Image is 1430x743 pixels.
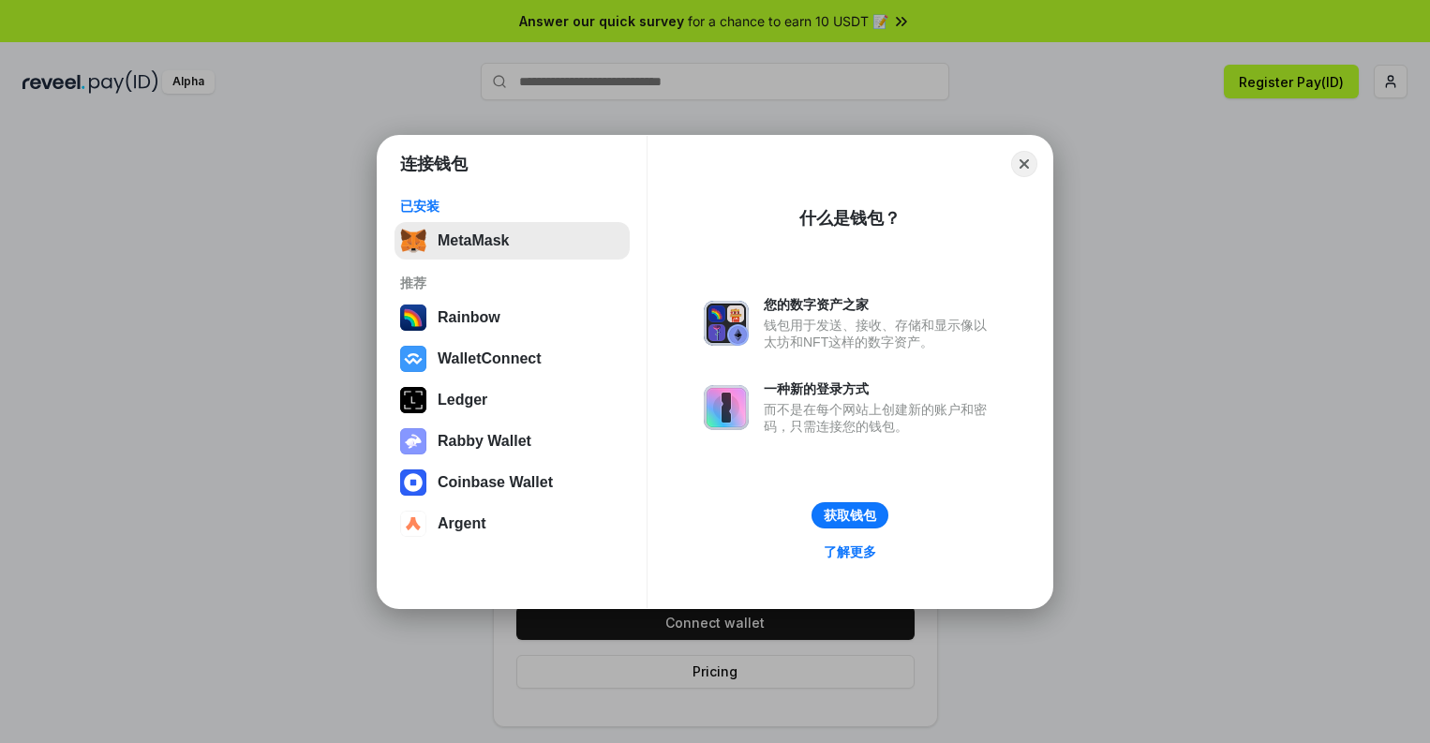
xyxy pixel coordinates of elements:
button: Ledger [395,381,630,419]
img: svg+xml,%3Csvg%20xmlns%3D%22http%3A%2F%2Fwww.w3.org%2F2000%2Fsvg%22%20fill%3D%22none%22%20viewBox... [400,428,426,454]
div: 而不是在每个网站上创建新的账户和密码，只需连接您的钱包。 [764,401,996,435]
div: WalletConnect [438,350,542,367]
img: svg+xml,%3Csvg%20xmlns%3D%22http%3A%2F%2Fwww.w3.org%2F2000%2Fsvg%22%20fill%3D%22none%22%20viewBox... [704,385,749,430]
img: svg+xml,%3Csvg%20width%3D%22120%22%20height%3D%22120%22%20viewBox%3D%220%200%20120%20120%22%20fil... [400,305,426,331]
button: WalletConnect [395,340,630,378]
div: 您的数字资产之家 [764,296,996,313]
img: svg+xml,%3Csvg%20xmlns%3D%22http%3A%2F%2Fwww.w3.org%2F2000%2Fsvg%22%20width%3D%2228%22%20height%3... [400,387,426,413]
button: Rabby Wallet [395,423,630,460]
div: 获取钱包 [824,507,876,524]
button: MetaMask [395,222,630,260]
h1: 连接钱包 [400,153,468,175]
div: 已安装 [400,198,624,215]
img: svg+xml,%3Csvg%20width%3D%2228%22%20height%3D%2228%22%20viewBox%3D%220%200%2028%2028%22%20fill%3D... [400,469,426,496]
div: Rabby Wallet [438,433,531,450]
button: Rainbow [395,299,630,336]
button: Close [1011,151,1037,177]
div: Ledger [438,392,487,409]
button: 获取钱包 [812,502,888,528]
button: Coinbase Wallet [395,464,630,501]
div: 一种新的登录方式 [764,380,996,397]
div: 什么是钱包？ [799,207,901,230]
div: Argent [438,515,486,532]
div: 钱包用于发送、接收、存储和显示像以太坊和NFT这样的数字资产。 [764,317,996,350]
img: svg+xml,%3Csvg%20width%3D%2228%22%20height%3D%2228%22%20viewBox%3D%220%200%2028%2028%22%20fill%3D... [400,511,426,537]
img: svg+xml,%3Csvg%20xmlns%3D%22http%3A%2F%2Fwww.w3.org%2F2000%2Fsvg%22%20fill%3D%22none%22%20viewBox... [704,301,749,346]
div: 了解更多 [824,543,876,560]
img: svg+xml,%3Csvg%20width%3D%2228%22%20height%3D%2228%22%20viewBox%3D%220%200%2028%2028%22%20fill%3D... [400,346,426,372]
div: 推荐 [400,275,624,291]
img: svg+xml,%3Csvg%20fill%3D%22none%22%20height%3D%2233%22%20viewBox%3D%220%200%2035%2033%22%20width%... [400,228,426,254]
div: Rainbow [438,309,500,326]
button: Argent [395,505,630,542]
div: Coinbase Wallet [438,474,553,491]
a: 了解更多 [812,540,887,564]
div: MetaMask [438,232,509,249]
